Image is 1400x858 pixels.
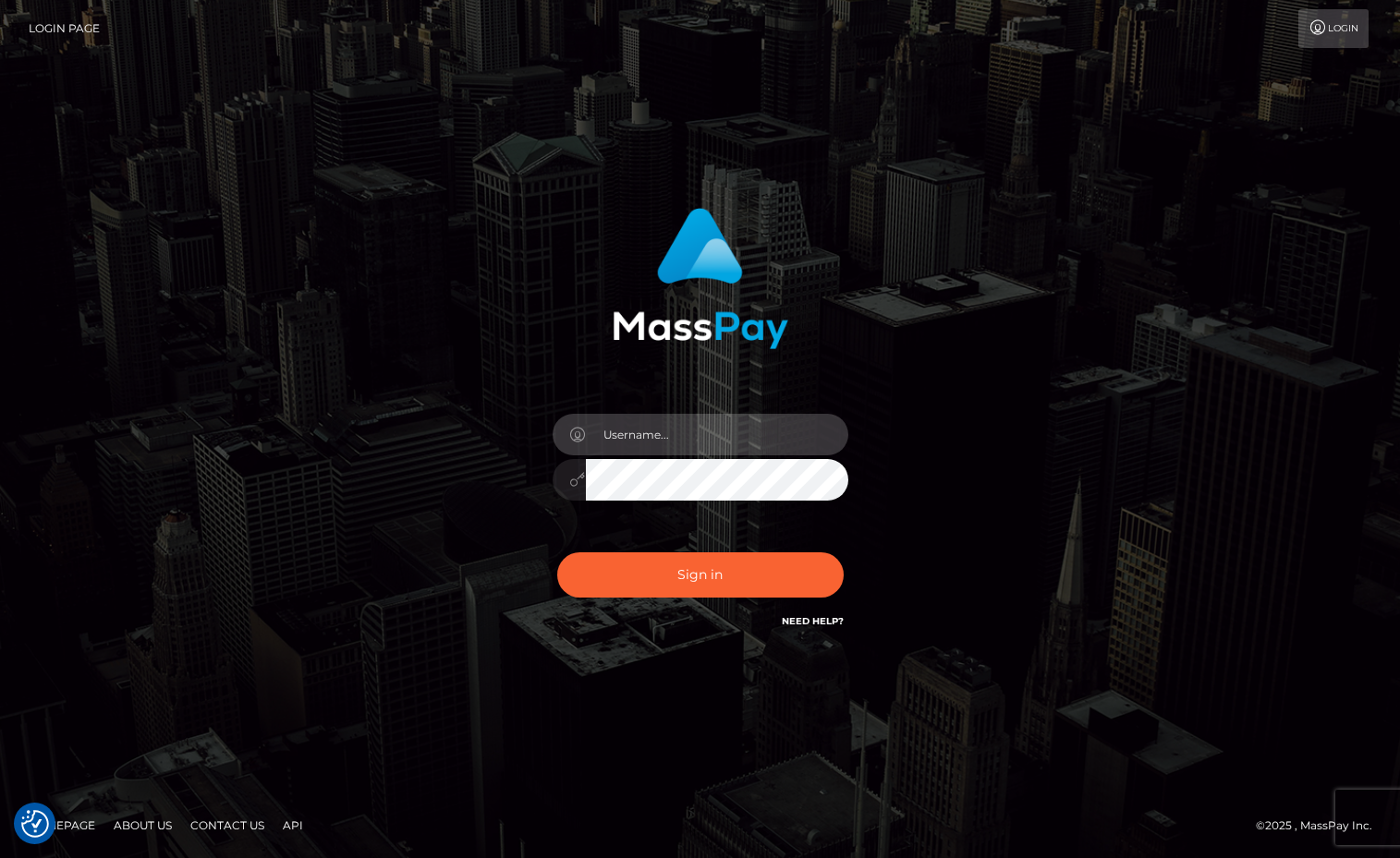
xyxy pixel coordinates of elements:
a: Login [1298,9,1369,48]
img: MassPay Login [613,208,788,349]
a: Need Help? [782,615,844,627]
img: Revisit consent button [21,810,49,838]
a: About Us [106,811,179,840]
a: API [275,811,310,840]
a: Contact Us [183,811,272,840]
input: Username... [586,414,848,455]
button: Consent Preferences [21,810,49,838]
a: Homepage [20,811,103,840]
button: Sign in [557,552,844,598]
a: Login Page [29,9,100,48]
div: © 2025 , MassPay Inc. [1256,816,1386,836]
